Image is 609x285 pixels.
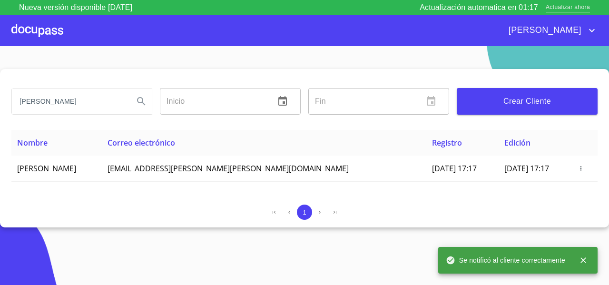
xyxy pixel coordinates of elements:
button: Crear Cliente [457,88,598,115]
button: close [573,250,594,271]
p: Nueva versión disponible [DATE] [19,2,132,13]
span: [PERSON_NAME] [501,23,586,38]
span: [EMAIL_ADDRESS][PERSON_NAME][PERSON_NAME][DOMAIN_NAME] [108,163,349,174]
button: Search [130,90,153,113]
p: Actualización automatica en 01:17 [420,2,538,13]
span: Actualizar ahora [546,3,590,13]
button: account of current user [501,23,598,38]
span: Edición [504,138,530,148]
span: [PERSON_NAME] [17,163,76,174]
input: search [12,88,126,114]
span: Se notificó al cliente correctamente [446,256,565,265]
span: [DATE] 17:17 [432,163,477,174]
span: Crear Cliente [464,95,590,108]
span: Registro [432,138,462,148]
span: Correo electrónico [108,138,175,148]
button: 1 [297,205,312,220]
span: Nombre [17,138,48,148]
span: 1 [303,209,306,216]
span: [DATE] 17:17 [504,163,549,174]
